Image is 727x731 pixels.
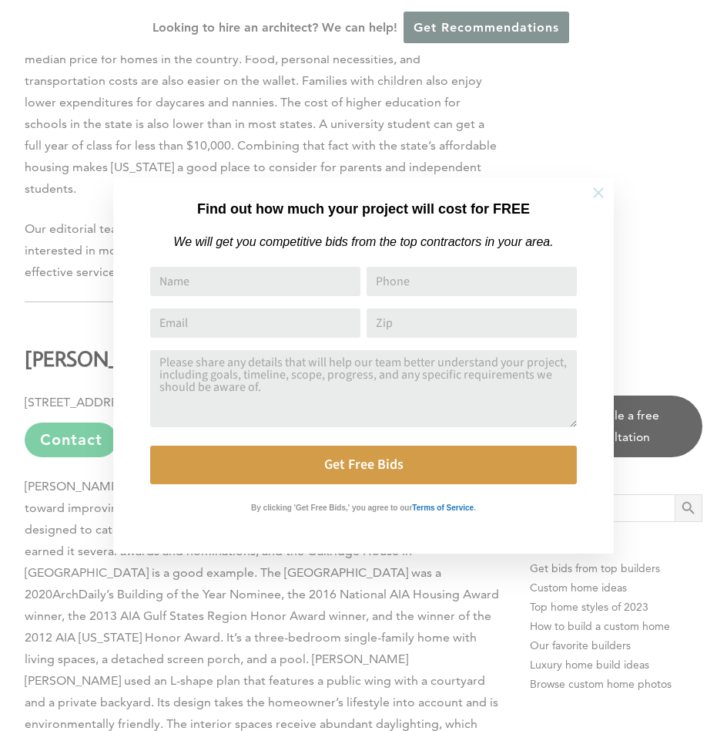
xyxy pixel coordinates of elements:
strong: Find out how much your project will cost for FREE [197,201,530,217]
input: Email Address [150,308,360,338]
input: Phone [367,267,577,296]
strong: Terms of Service [412,504,474,512]
textarea: Comment or Message [150,350,577,427]
button: Close [571,166,625,220]
input: Zip [367,308,577,338]
strong: By clicking 'Get Free Bids,' you agree to our [251,504,412,512]
em: We will get you competitive bids from the top contractors in your area. [173,235,553,248]
a: Terms of Service [412,500,474,513]
button: Get Free Bids [150,446,577,484]
input: Name [150,267,360,296]
strong: . [474,504,476,512]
